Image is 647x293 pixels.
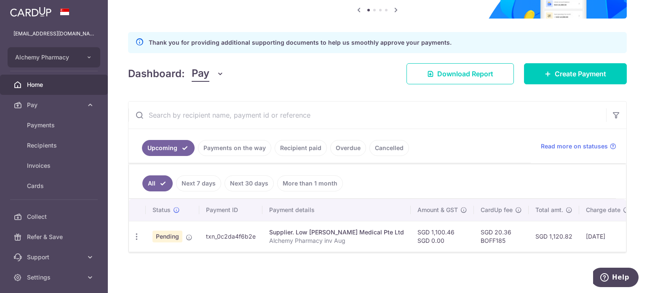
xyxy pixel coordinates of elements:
[437,69,493,79] span: Download Report
[535,206,563,214] span: Total amt.
[142,140,195,156] a: Upcoming
[406,63,514,84] a: Download Report
[8,47,100,67] button: Alchemy Pharmacy
[199,199,262,221] th: Payment ID
[369,140,409,156] a: Cancelled
[192,66,224,82] button: Pay
[579,221,636,252] td: [DATE]
[27,182,83,190] span: Cards
[269,228,404,237] div: Supplier. Low [PERSON_NAME] Medical Pte Ltd
[198,140,271,156] a: Payments on the way
[275,140,327,156] a: Recipient paid
[586,206,620,214] span: Charge date
[27,101,83,109] span: Pay
[417,206,458,214] span: Amount & GST
[15,53,78,62] span: Alchemy Pharmacy
[411,221,474,252] td: SGD 1,100.46 SGD 0.00
[524,63,627,84] a: Create Payment
[481,206,513,214] span: CardUp fee
[152,231,182,242] span: Pending
[27,233,83,241] span: Refer & Save
[152,206,171,214] span: Status
[277,175,343,191] a: More than 1 month
[27,121,83,129] span: Payments
[262,199,411,221] th: Payment details
[199,221,262,252] td: txn_0c2da4f6b2e
[128,102,606,129] input: Search by recipient name, payment id or reference
[593,268,639,289] iframe: Opens a widget where you can find more information
[192,66,209,82] span: Pay
[529,221,579,252] td: SGD 1,120.82
[27,273,83,282] span: Settings
[541,142,608,151] span: Read more on statuses
[27,161,83,170] span: Invoices
[27,141,83,150] span: Recipients
[269,237,404,245] p: Alchemy Pharmacy inv Aug
[13,30,94,38] p: [EMAIL_ADDRESS][DOMAIN_NAME]
[142,175,173,191] a: All
[176,175,221,191] a: Next 7 days
[225,175,274,191] a: Next 30 days
[149,38,452,48] p: Thank you for providing additional supporting documents to help us smoothly approve your payments.
[128,66,185,81] h4: Dashboard:
[330,140,366,156] a: Overdue
[474,221,529,252] td: SGD 20.36 BOFF185
[27,253,83,261] span: Support
[541,142,616,151] a: Read more on statuses
[27,212,83,221] span: Collect
[555,69,606,79] span: Create Payment
[27,81,83,89] span: Home
[10,7,51,17] img: CardUp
